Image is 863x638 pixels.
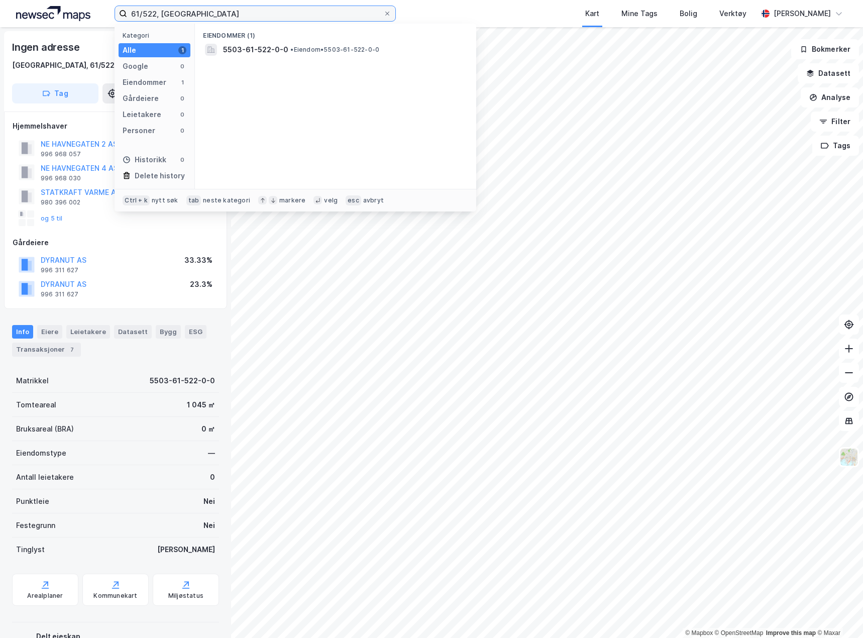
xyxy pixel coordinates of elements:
[16,447,66,459] div: Eiendomstype
[210,471,215,483] div: 0
[66,325,110,338] div: Leietakere
[363,196,384,204] div: avbryt
[41,290,78,298] div: 996 311 627
[135,170,185,182] div: Delete history
[156,325,181,338] div: Bygg
[812,136,859,156] button: Tags
[27,592,63,600] div: Arealplaner
[12,325,33,338] div: Info
[813,590,863,638] iframe: Chat Widget
[123,60,148,72] div: Google
[585,8,599,20] div: Kart
[184,254,212,266] div: 33.33%
[791,39,859,59] button: Bokmerker
[123,154,166,166] div: Historikk
[178,94,186,102] div: 0
[67,345,77,355] div: 7
[766,629,816,636] a: Improve this map
[208,447,215,459] div: —
[16,6,90,21] img: logo.a4113a55bc3d86da70a041830d287a7e.svg
[168,592,203,600] div: Miljøstatus
[16,423,74,435] div: Bruksareal (BRA)
[187,399,215,411] div: 1 045 ㎡
[41,174,81,182] div: 996 968 030
[12,59,115,71] div: [GEOGRAPHIC_DATA], 61/522
[93,592,137,600] div: Kommunekart
[16,519,55,531] div: Festegrunn
[13,237,219,249] div: Gårdeiere
[715,629,764,636] a: OpenStreetMap
[186,195,201,205] div: tab
[157,544,215,556] div: [PERSON_NAME]
[123,44,136,56] div: Alle
[152,196,178,204] div: nytt søk
[680,8,697,20] div: Bolig
[685,629,713,636] a: Mapbox
[16,544,45,556] div: Tinglyst
[811,112,859,132] button: Filter
[279,196,305,204] div: markere
[774,8,831,20] div: [PERSON_NAME]
[190,278,212,290] div: 23.3%
[150,375,215,387] div: 5503-61-522-0-0
[223,44,288,56] span: 5503-61-522-0-0
[37,325,62,338] div: Eiere
[324,196,338,204] div: velg
[203,519,215,531] div: Nei
[16,399,56,411] div: Tomteareal
[41,198,80,206] div: 980 396 002
[178,46,186,54] div: 1
[123,92,159,104] div: Gårdeiere
[195,24,476,42] div: Eiendommer (1)
[621,8,658,20] div: Mine Tags
[114,325,152,338] div: Datasett
[123,125,155,137] div: Personer
[290,46,379,54] span: Eiendom • 5503-61-522-0-0
[813,590,863,638] div: Kontrollprogram for chat
[123,76,166,88] div: Eiendommer
[185,325,206,338] div: ESG
[12,83,98,103] button: Tag
[13,120,219,132] div: Hjemmelshaver
[12,39,81,55] div: Ingen adresse
[178,127,186,135] div: 0
[346,195,361,205] div: esc
[178,111,186,119] div: 0
[719,8,746,20] div: Verktøy
[203,196,250,204] div: neste kategori
[123,109,161,121] div: Leietakere
[178,156,186,164] div: 0
[203,495,215,507] div: Nei
[16,495,49,507] div: Punktleie
[41,266,78,274] div: 996 311 627
[178,78,186,86] div: 1
[16,375,49,387] div: Matrikkel
[201,423,215,435] div: 0 ㎡
[290,46,293,53] span: •
[798,63,859,83] button: Datasett
[178,62,186,70] div: 0
[41,150,81,158] div: 996 968 057
[127,6,383,21] input: Søk på adresse, matrikkel, gårdeiere, leietakere eller personer
[801,87,859,108] button: Analyse
[16,471,74,483] div: Antall leietakere
[839,448,858,467] img: Z
[12,343,81,357] div: Transaksjoner
[123,32,190,39] div: Kategori
[123,195,150,205] div: Ctrl + k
